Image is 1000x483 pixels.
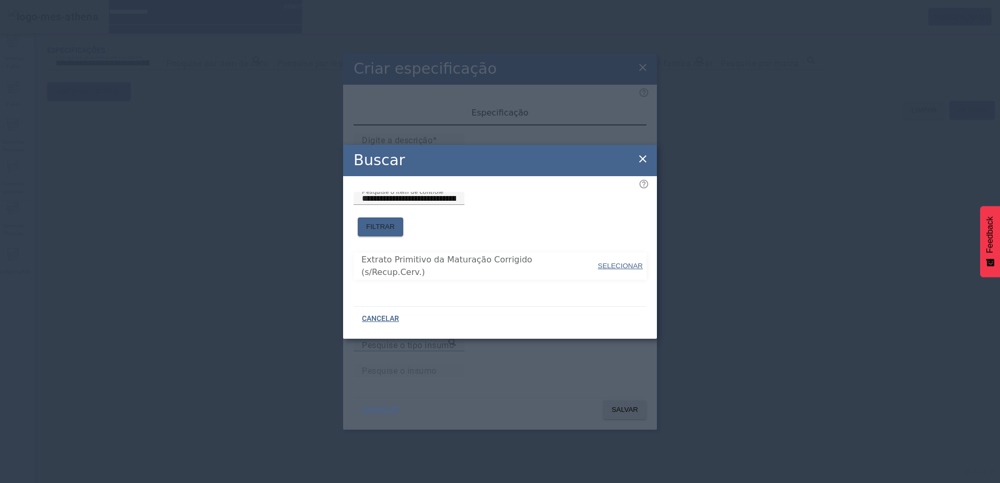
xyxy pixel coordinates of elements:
[611,405,638,415] span: SALVAR
[366,222,395,232] span: FILTRAR
[597,257,644,275] button: SELECIONAR
[362,314,399,324] span: CANCELAR
[362,405,399,415] span: CANCELAR
[362,188,444,195] mat-label: Pesquise o item de controle
[603,400,646,419] button: SALVAR
[985,216,995,253] span: Feedback
[358,217,403,236] button: FILTRAR
[354,149,405,171] h2: Buscar
[980,206,1000,277] button: Feedback - Mostrar pesquisa
[598,262,643,270] span: SELECIONAR
[361,254,597,279] span: Extrato Primitivo da Maturação Corrigido (s/Recup.Cerv.)
[354,400,407,419] button: CANCELAR
[354,309,407,328] button: CANCELAR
